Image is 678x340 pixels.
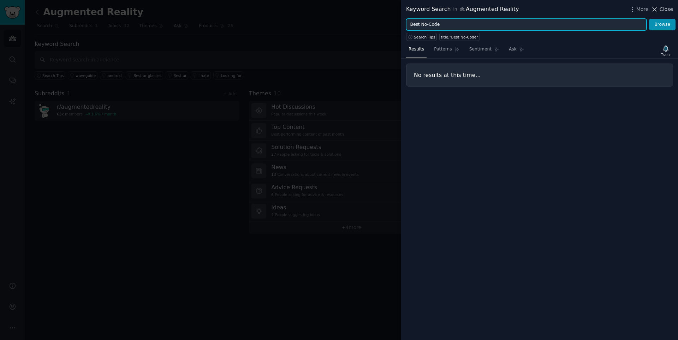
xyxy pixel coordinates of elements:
[453,6,457,13] span: in
[649,19,676,31] button: Browse
[651,6,673,13] button: Close
[434,46,452,53] span: Patterns
[406,44,427,58] a: Results
[661,52,671,57] div: Track
[406,5,519,14] div: Keyword Search Augmented Reality
[659,43,673,58] button: Track
[660,6,673,13] span: Close
[509,46,517,53] span: Ask
[432,44,462,58] a: Patterns
[406,19,647,31] input: Try a keyword related to your business
[506,44,527,58] a: Ask
[414,35,435,40] span: Search Tips
[629,6,649,13] button: More
[406,33,437,41] button: Search Tips
[439,33,480,41] a: title:"Best No-Code"
[469,46,492,53] span: Sentiment
[636,6,649,13] span: More
[467,44,501,58] a: Sentiment
[409,46,424,53] span: Results
[414,71,665,79] h3: No results at this time...
[441,35,478,40] div: title:"Best No-Code"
